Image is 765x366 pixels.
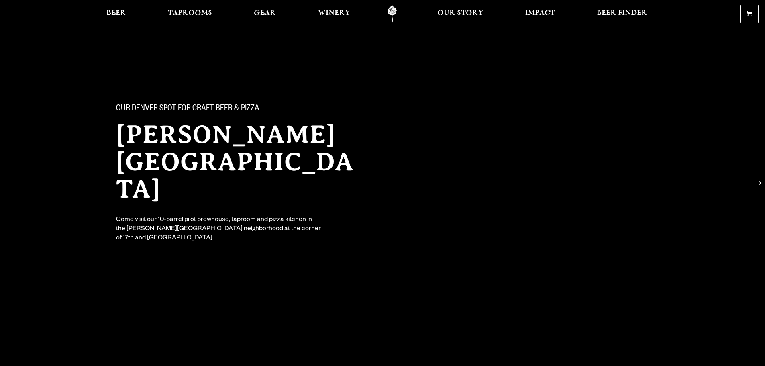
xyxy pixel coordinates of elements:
a: Beer [101,5,131,23]
span: Our Story [437,10,483,16]
a: Impact [520,5,560,23]
a: Taprooms [163,5,217,23]
span: Taprooms [168,10,212,16]
a: Odell Home [377,5,407,23]
span: Impact [525,10,555,16]
span: Beer Finder [597,10,647,16]
span: Beer [106,10,126,16]
span: Our Denver spot for craft beer & pizza [116,104,259,115]
a: Our Story [432,5,489,23]
a: Winery [313,5,355,23]
a: Gear [249,5,281,23]
h2: [PERSON_NAME][GEOGRAPHIC_DATA] [116,121,367,203]
span: Winery [318,10,350,16]
a: Beer Finder [592,5,653,23]
span: Gear [254,10,276,16]
div: Come visit our 10-barrel pilot brewhouse, taproom and pizza kitchen in the [PERSON_NAME][GEOGRAPH... [116,216,322,243]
